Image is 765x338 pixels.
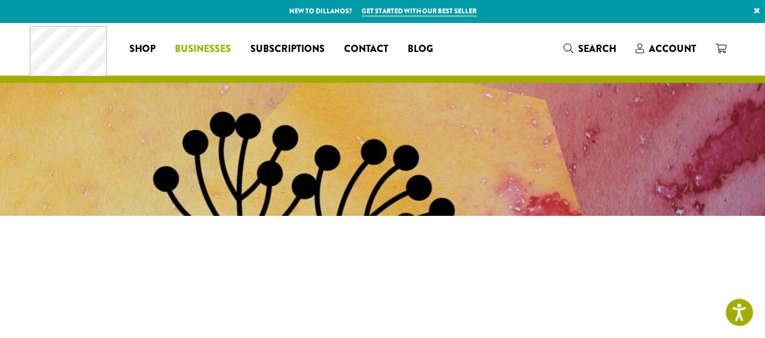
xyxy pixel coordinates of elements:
span: Contact [344,42,388,57]
span: Subscriptions [250,42,325,57]
span: Shop [129,42,155,57]
a: Search [554,39,626,59]
a: Get started with our best seller [362,6,477,16]
span: Blog [408,42,433,57]
a: Shop [120,39,165,59]
span: Account [649,42,696,56]
span: Businesses [175,42,231,57]
span: Search [578,42,616,56]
